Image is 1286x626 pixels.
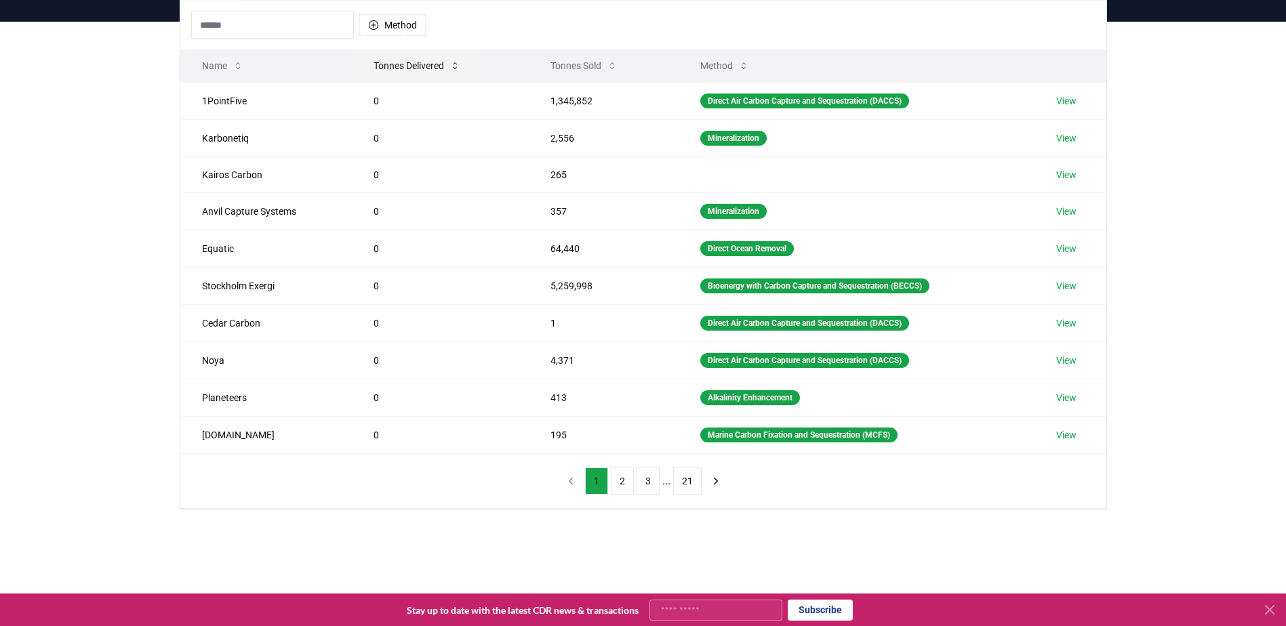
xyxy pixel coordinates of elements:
button: Tonnes Delivered [363,52,471,79]
td: 195 [529,416,679,453]
button: Tonnes Sold [540,52,628,79]
a: View [1056,168,1077,182]
a: View [1056,242,1077,255]
td: 0 [352,304,529,341]
td: 265 [529,156,679,192]
a: View [1056,131,1077,145]
a: View [1056,94,1077,108]
div: Mineralization [700,204,767,219]
div: Direct Air Carbon Capture and Sequestration (DACCS) [700,316,909,331]
button: 2 [611,467,634,495]
td: Stockholm Exergi [180,267,353,304]
td: 0 [352,416,529,453]
td: 0 [352,379,529,416]
td: 1 [529,304,679,341]
td: Cedar Carbon [180,304,353,341]
button: 1 [585,467,608,495]
div: Mineralization [700,131,767,146]
div: Bioenergy with Carbon Capture and Sequestration (BECCS) [700,278,929,293]
td: Planeteers [180,379,353,416]
td: 0 [352,267,529,304]
a: View [1056,279,1077,293]
button: next page [704,467,727,495]
td: 4,371 [529,341,679,379]
td: 1,345,852 [529,82,679,119]
td: Kairos Carbon [180,156,353,192]
button: 21 [673,467,702,495]
div: Marine Carbon Fixation and Sequestration (MCFS) [700,427,898,442]
td: 413 [529,379,679,416]
td: 0 [352,230,529,267]
td: 0 [352,192,529,230]
div: Alkalinity Enhancement [700,390,800,405]
a: View [1056,316,1077,330]
td: 0 [352,119,529,156]
button: 3 [637,467,660,495]
a: View [1056,354,1077,367]
li: ... [662,473,670,489]
td: 0 [352,156,529,192]
div: Direct Ocean Removal [700,241,794,256]
td: 2,556 [529,119,679,156]
td: [DOMAIN_NAME] [180,416,353,453]
button: Method [359,14,426,36]
button: Name [191,52,254,79]
td: 0 [352,82,529,119]
td: 5,259,998 [529,267,679,304]
td: Anvil Capture Systems [180,192,353,230]
a: View [1056,428,1077,442]
td: Noya [180,341,353,379]
a: View [1056,391,1077,404]
td: 0 [352,341,529,379]
a: View [1056,205,1077,218]
td: 1PointFive [180,82,353,119]
td: 64,440 [529,230,679,267]
td: 357 [529,192,679,230]
div: Direct Air Carbon Capture and Sequestration (DACCS) [700,353,909,368]
td: Equatic [180,230,353,267]
td: Karbonetiq [180,119,353,156]
div: Direct Air Carbon Capture and Sequestration (DACCS) [700,93,909,108]
button: Method [689,52,760,79]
